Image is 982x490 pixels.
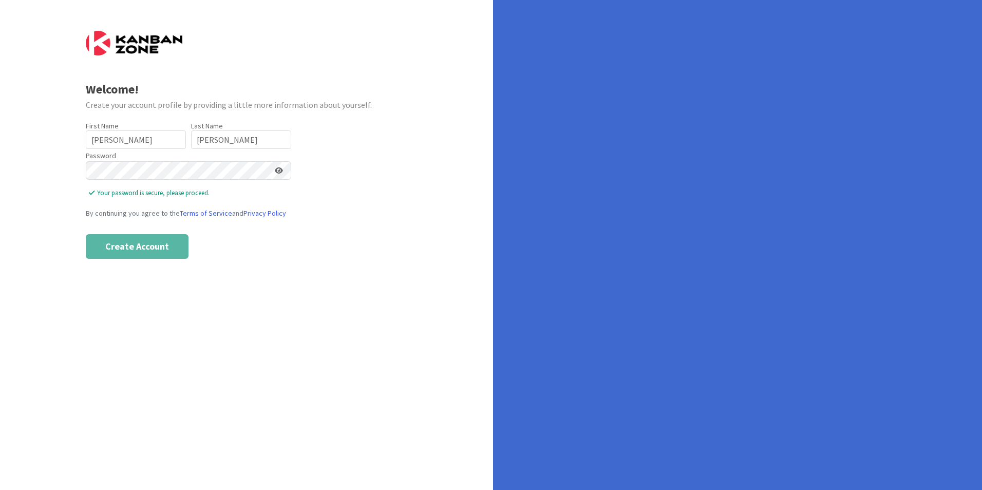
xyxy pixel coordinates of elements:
[86,150,116,161] label: Password
[89,188,291,198] span: Your password is secure, please proceed.
[243,209,286,218] a: Privacy Policy
[86,31,182,55] img: Kanban Zone
[86,208,408,219] div: By continuing you agree to the and
[86,99,408,111] div: Create your account profile by providing a little more information about yourself.
[86,80,408,99] div: Welcome!
[86,121,119,130] label: First Name
[86,234,188,259] button: Create Account
[191,121,223,130] label: Last Name
[180,209,232,218] a: Terms of Service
